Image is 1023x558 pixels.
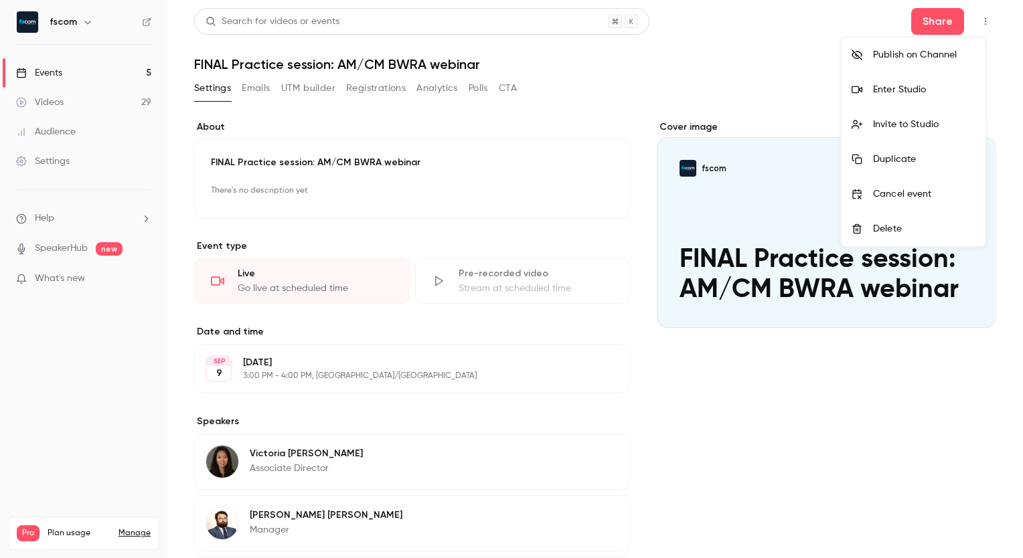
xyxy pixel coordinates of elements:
[873,83,975,96] div: Enter Studio
[873,153,975,166] div: Duplicate
[873,222,975,236] div: Delete
[873,187,975,201] div: Cancel event
[873,48,975,62] div: Publish on Channel
[873,118,975,131] div: Invite to Studio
